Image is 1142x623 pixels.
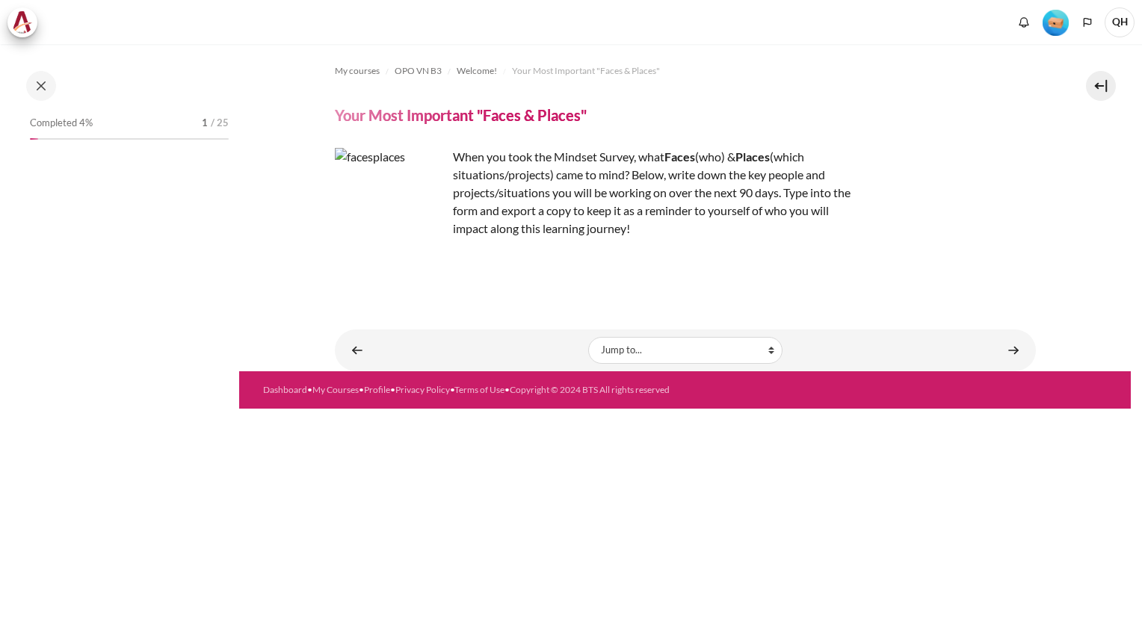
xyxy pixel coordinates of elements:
img: Architeck [12,11,33,34]
a: My Courses [312,384,359,395]
h4: Your Most Important "Faces & Places" [335,105,587,125]
section: Content [239,44,1131,371]
button: Languages [1076,11,1099,34]
a: Level #1 [1037,8,1075,36]
a: Copyright © 2024 BTS All rights reserved [510,384,670,395]
span: 1 [202,116,208,131]
div: Level #1 [1043,8,1069,36]
a: User menu [1105,7,1135,37]
strong: Places [735,149,770,164]
a: ◄ Join the Sharing Community [342,335,372,365]
a: Your Buddy Group! ► [999,335,1028,365]
p: When you took the Mindset Survey, what (who) & (which situations/projects) came to mind? Below, w... [335,148,858,238]
a: Your Most Important "Faces & Places" [512,62,660,80]
a: Architeck Architeck [7,7,45,37]
strong: F [664,149,671,164]
a: Welcome! [457,62,497,80]
span: My courses [335,64,380,78]
nav: Navigation bar [335,59,1036,83]
a: Profile [364,384,390,395]
span: QH [1105,7,1135,37]
div: • • • • • [263,383,726,397]
iframe: Your Most Important "Faces & Places" [335,284,1036,285]
img: facesplaces [335,148,447,259]
span: / 25 [211,116,229,131]
a: Dashboard [263,384,307,395]
span: Welcome! [457,64,497,78]
a: OPO VN B3 [395,62,442,80]
span: Your Most Important "Faces & Places" [512,64,660,78]
strong: aces [671,149,695,164]
a: Privacy Policy [395,384,450,395]
span: OPO VN B3 [395,64,442,78]
a: My courses [335,62,380,80]
div: Show notification window with no new notifications [1013,11,1035,34]
span: Completed 4% [30,116,93,131]
div: 4% [30,138,38,140]
a: Terms of Use [454,384,504,395]
img: Level #1 [1043,10,1069,36]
